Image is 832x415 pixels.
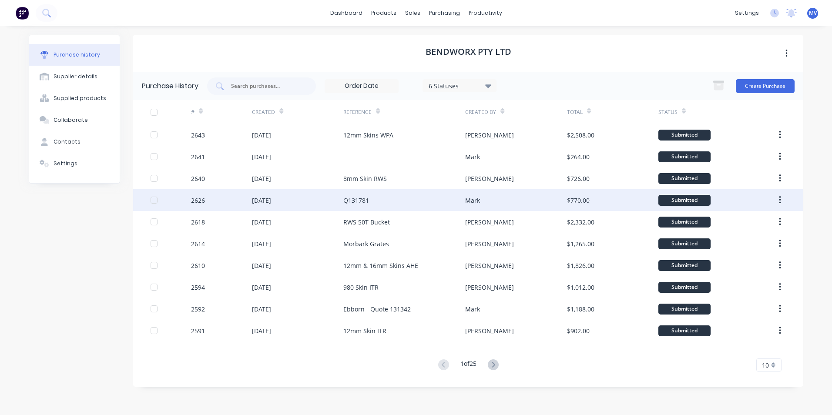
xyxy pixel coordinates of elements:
div: Submitted [658,151,711,162]
div: [DATE] [252,174,271,183]
div: purchasing [425,7,464,20]
div: [PERSON_NAME] [465,218,514,227]
div: [DATE] [252,239,271,248]
div: [DATE] [252,131,271,140]
div: Submitted [658,195,711,206]
div: 6 Statuses [429,81,491,90]
div: Submitted [658,130,711,141]
a: dashboard [326,7,367,20]
img: Factory [16,7,29,20]
div: [PERSON_NAME] [465,174,514,183]
div: Status [658,108,678,116]
div: $726.00 [567,174,590,183]
div: 12mm Skin ITR [343,326,386,335]
button: Supplied products [29,87,120,109]
div: 12mm & 16mm Skins AHE [343,261,418,270]
button: Create Purchase [736,79,795,93]
div: [DATE] [252,283,271,292]
div: productivity [464,7,507,20]
div: RWS 50T Bucket [343,218,390,227]
div: [DATE] [252,326,271,335]
button: Supplier details [29,66,120,87]
div: Created [252,108,275,116]
div: Submitted [658,260,711,271]
div: settings [731,7,763,20]
div: Mark [465,305,480,314]
div: 2641 [191,152,205,161]
div: 1 of 25 [460,359,476,371]
div: [PERSON_NAME] [465,326,514,335]
div: [DATE] [252,305,271,314]
div: Submitted [658,325,711,336]
div: 980 Skin ITR [343,283,379,292]
h1: Bendworx Pty Ltd [426,47,511,57]
div: [DATE] [252,196,271,205]
div: Reference [343,108,372,116]
div: Settings [54,160,77,167]
div: Submitted [658,217,711,228]
div: sales [401,7,425,20]
button: Settings [29,153,120,174]
div: 2614 [191,239,205,248]
div: 2591 [191,326,205,335]
input: Order Date [325,80,398,93]
div: Supplier details [54,73,97,80]
div: 2610 [191,261,205,270]
div: Submitted [658,173,711,184]
div: $2,332.00 [567,218,594,227]
div: $1,012.00 [567,283,594,292]
div: [DATE] [252,152,271,161]
div: $770.00 [567,196,590,205]
div: 8mm Skin RWS [343,174,387,183]
div: $1,826.00 [567,261,594,270]
button: Contacts [29,131,120,153]
div: $902.00 [567,326,590,335]
div: Morbark Grates [343,239,389,248]
span: MV [809,9,817,17]
div: Mark [465,152,480,161]
div: [PERSON_NAME] [465,239,514,248]
div: # [191,108,195,116]
div: $1,188.00 [567,305,594,314]
div: 2618 [191,218,205,227]
div: 2594 [191,283,205,292]
div: [PERSON_NAME] [465,131,514,140]
div: Submitted [658,282,711,293]
div: 12mm Skins WPA [343,131,393,140]
button: Collaborate [29,109,120,131]
div: Purchase history [54,51,100,59]
div: [PERSON_NAME] [465,283,514,292]
div: 2640 [191,174,205,183]
div: Ebborn - Quote 131342 [343,305,411,314]
div: $2,508.00 [567,131,594,140]
div: Collaborate [54,116,88,124]
div: [DATE] [252,261,271,270]
div: Mark [465,196,480,205]
div: $1,265.00 [567,239,594,248]
div: Purchase History [142,81,198,91]
div: [DATE] [252,218,271,227]
input: Search purchases... [230,82,302,90]
div: 2626 [191,196,205,205]
div: Q131781 [343,196,369,205]
span: 10 [762,361,769,370]
div: Submitted [658,304,711,315]
button: Purchase history [29,44,120,66]
div: Total [567,108,583,116]
div: products [367,7,401,20]
div: 2643 [191,131,205,140]
div: $264.00 [567,152,590,161]
div: Contacts [54,138,81,146]
div: 2592 [191,305,205,314]
div: Created By [465,108,496,116]
div: Submitted [658,238,711,249]
div: Supplied products [54,94,106,102]
div: [PERSON_NAME] [465,261,514,270]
